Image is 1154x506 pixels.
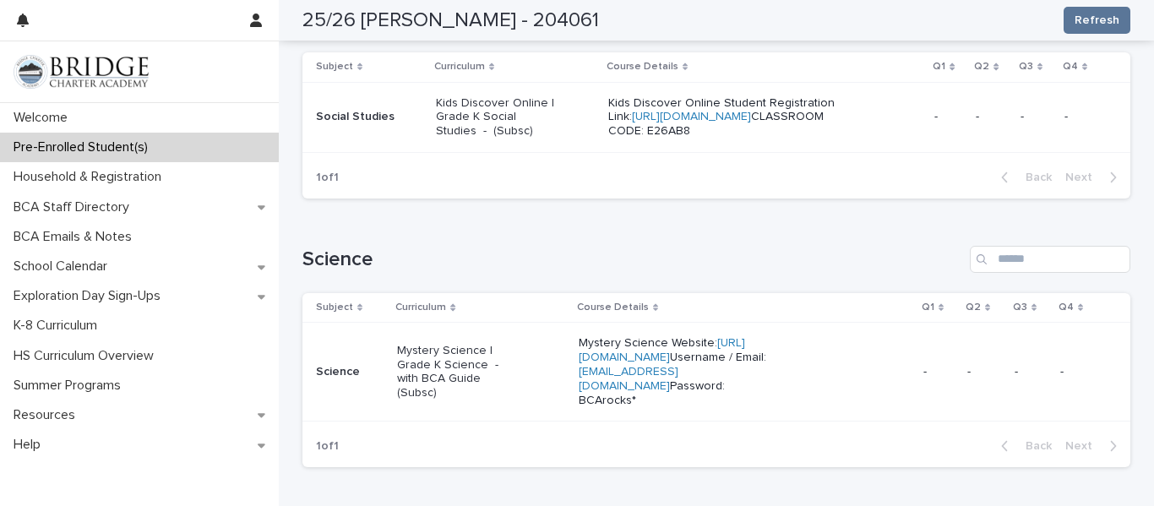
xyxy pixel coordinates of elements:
[7,378,134,394] p: Summer Programs
[966,298,981,317] p: Q2
[579,366,678,392] a: [EMAIL_ADDRESS][DOMAIN_NAME]
[7,348,167,364] p: HS Curriculum Overview
[577,298,649,317] p: Course Details
[1021,110,1051,124] p: -
[7,318,111,334] p: K-8 Curriculum
[1015,365,1047,379] p: -
[608,96,850,139] p: Kids Discover Online Student Registration Link: CLASSROOM CODE: E26AB8
[974,57,989,76] p: Q2
[1075,12,1119,29] span: Refresh
[316,365,384,379] p: Science
[7,110,81,126] p: Welcome
[1065,440,1102,452] span: Next
[967,365,1001,379] p: -
[316,110,422,124] p: Social Studies
[397,344,518,400] p: Mystery Science | Grade K Science - with BCA Guide (Subsc)
[436,96,557,139] p: Kids Discover Online | Grade K Social Studies - (Subsc)
[1013,298,1027,317] p: Q3
[976,110,1007,124] p: -
[302,82,1130,152] tr: Social StudiesKids Discover Online | Grade K Social Studies - (Subsc)Kids Discover Online Student...
[302,157,352,199] p: 1 of 1
[1063,57,1078,76] p: Q4
[7,288,174,304] p: Exploration Day Sign-Ups
[7,199,143,215] p: BCA Staff Directory
[922,298,934,317] p: Q1
[579,336,820,407] p: Mystery Science Website: Username / Email: Password: BCArocks*
[7,169,175,185] p: Household & Registration
[1065,171,1102,183] span: Next
[7,407,89,423] p: Resources
[1064,110,1103,124] p: -
[923,365,954,379] p: -
[302,323,1130,422] tr: ScienceMystery Science | Grade K Science - with BCA Guide (Subsc)Mystery Science Website:[URL][DO...
[1064,7,1130,34] button: Refresh
[988,170,1059,185] button: Back
[607,57,678,76] p: Course Details
[7,258,121,275] p: School Calendar
[1015,171,1052,183] span: Back
[1015,440,1052,452] span: Back
[302,8,599,33] h2: 25/26 [PERSON_NAME] - 204061
[7,139,161,155] p: Pre-Enrolled Student(s)
[302,248,963,272] h1: Science
[395,298,446,317] p: Curriculum
[1059,298,1074,317] p: Q4
[7,437,54,453] p: Help
[434,57,485,76] p: Curriculum
[302,426,352,467] p: 1 of 1
[1019,57,1033,76] p: Q3
[1059,170,1130,185] button: Next
[988,438,1059,454] button: Back
[933,57,945,76] p: Q1
[632,111,751,122] a: [URL][DOMAIN_NAME]
[970,246,1130,273] input: Search
[1060,365,1103,379] p: -
[316,57,353,76] p: Subject
[7,229,145,245] p: BCA Emails & Notes
[316,298,353,317] p: Subject
[934,110,962,124] p: -
[14,55,149,89] img: V1C1m3IdTEidaUdm9Hs0
[1059,438,1130,454] button: Next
